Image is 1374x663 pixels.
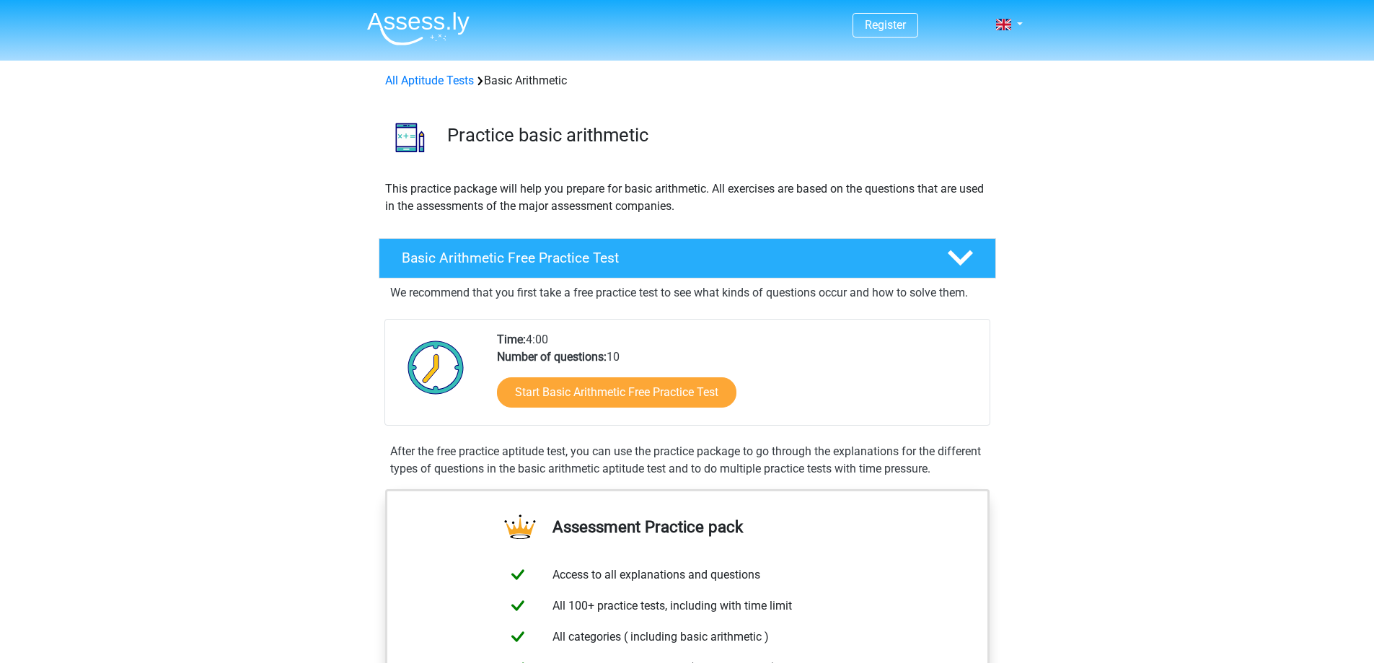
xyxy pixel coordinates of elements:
b: Time: [497,333,526,346]
a: Basic Arithmetic Free Practice Test [373,238,1002,278]
h3: Practice basic arithmetic [447,124,985,146]
h4: Basic Arithmetic Free Practice Test [402,250,924,266]
img: basic arithmetic [379,107,441,168]
a: Register [865,18,906,32]
a: Start Basic Arithmetic Free Practice Test [497,377,736,408]
img: Clock [400,331,472,403]
a: All Aptitude Tests [385,74,474,87]
p: This practice package will help you prepare for basic arithmetic. All exercises are based on the ... [385,180,990,215]
div: After the free practice aptitude test, you can use the practice package to go through the explana... [384,443,990,478]
p: We recommend that you first take a free practice test to see what kinds of questions occur and ho... [390,284,985,302]
div: 4:00 10 [486,331,989,425]
b: Number of questions: [497,350,607,364]
img: Assessly [367,12,470,45]
div: Basic Arithmetic [379,72,995,89]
